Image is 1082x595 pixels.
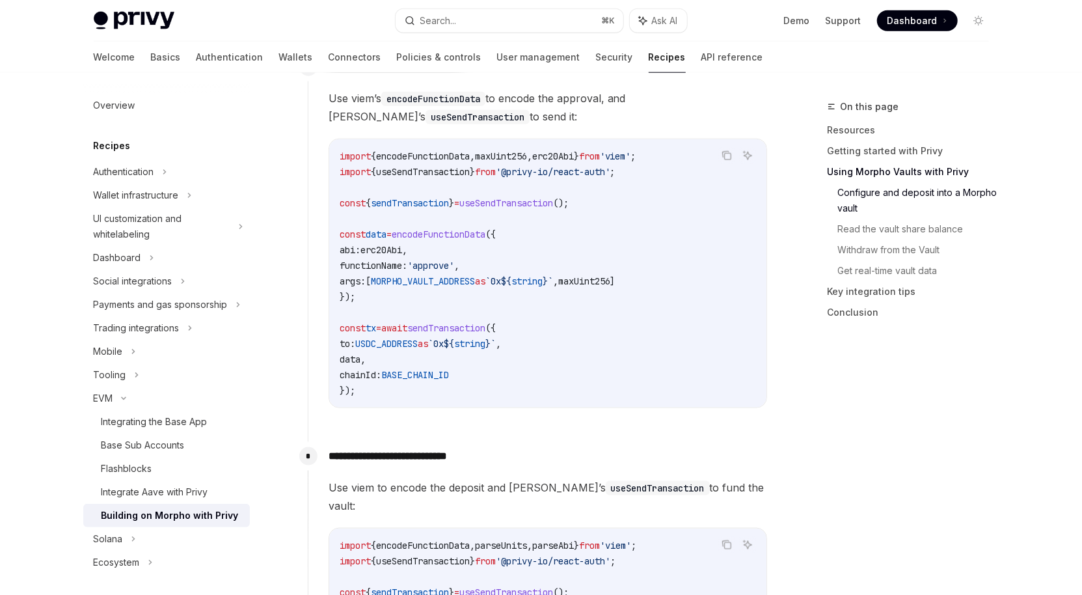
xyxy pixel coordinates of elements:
span: ; [610,555,615,567]
span: 'approve' [407,260,454,271]
a: Integrating the Base App [83,410,250,434]
span: , [470,150,475,162]
a: Support [826,14,861,27]
div: Solana [94,531,123,547]
span: ] [610,275,615,287]
span: string [454,338,485,350]
span: Use viem’s to encode the approval, and [PERSON_NAME]’s to send it: [329,89,767,126]
span: useSendTransaction [376,166,470,178]
a: Policies & controls [397,42,481,73]
span: ({ [485,228,496,240]
span: const [340,228,366,240]
span: data [366,228,386,240]
a: Demo [784,14,810,27]
span: } [574,150,579,162]
span: = [454,197,459,209]
span: from [579,540,600,551]
a: Read the vault share balance [838,219,999,240]
code: useSendTransaction [426,110,530,124]
span: ` [491,338,496,350]
span: useSendTransaction [376,555,470,567]
span: { [371,555,376,567]
span: maxUint256 [475,150,527,162]
span: 'viem' [600,540,631,551]
a: Flashblocks [83,457,250,480]
a: Key integration tips [828,281,999,302]
div: Base Sub Accounts [101,437,185,453]
span: USDC_ADDRESS [355,338,418,350]
span: , [470,540,475,551]
span: encodeFunctionData [392,228,485,240]
div: Ecosystem [94,555,140,570]
span: { [371,166,376,178]
span: , [360,353,366,365]
div: Flashblocks [101,461,152,477]
span: encodeFunctionData [376,150,470,162]
div: UI customization and whitelabeling [94,211,230,242]
a: Configure and deposit into a Morpho vault [838,182,999,219]
span: (); [553,197,569,209]
span: { [371,150,376,162]
span: ${ [501,275,511,287]
span: sendTransaction [407,322,485,334]
div: Integrating the Base App [101,414,208,430]
a: API reference [701,42,763,73]
a: Dashboard [877,10,958,31]
div: Overview [94,98,135,113]
span: const [340,322,366,334]
span: from [579,150,600,162]
span: parseUnits [475,540,527,551]
span: to: [340,338,355,350]
span: import [340,166,371,178]
span: , [553,275,558,287]
a: Integrate Aave with Privy [83,480,250,504]
div: Mobile [94,344,123,359]
span: 'viem' [600,150,631,162]
span: import [340,150,371,162]
span: , [454,260,459,271]
span: { [366,197,371,209]
span: encodeFunctionData [376,540,470,551]
span: , [527,150,532,162]
button: Search...⌘K [396,9,623,33]
span: as [418,338,428,350]
a: Connectors [329,42,381,73]
span: as [475,275,485,287]
span: useSendTransaction [459,197,553,209]
span: ` [548,275,553,287]
span: , [402,244,407,256]
code: encodeFunctionData [381,92,485,106]
span: } [470,166,475,178]
span: data [340,353,360,365]
div: Payments and gas sponsorship [94,297,228,312]
a: Resources [828,120,999,141]
a: Wallets [279,42,313,73]
a: Security [596,42,633,73]
span: } [470,555,475,567]
span: const [340,197,366,209]
span: = [386,228,392,240]
a: Withdraw from the Vault [838,240,999,260]
span: await [381,322,407,334]
div: Authentication [94,164,154,180]
a: Base Sub Accounts [83,434,250,457]
button: Copy the contents from the code block [718,147,735,164]
span: import [340,540,371,551]
span: chainId: [340,369,381,381]
div: Wallet infrastructure [94,187,179,203]
span: tx [366,322,376,334]
span: maxUint256 [558,275,610,287]
span: Ask AI [652,14,678,27]
div: Search... [420,13,457,29]
a: Authentication [196,42,264,73]
div: Tooling [94,367,126,383]
span: sendTransaction [371,197,449,209]
span: functionName: [340,260,407,271]
span: Use viem to encode the deposit and [PERSON_NAME]’s to fund the vault: [329,478,767,515]
div: Social integrations [94,273,172,289]
span: ({ [485,322,496,334]
div: Building on Morpho with Privy [101,508,239,523]
span: string [511,275,543,287]
a: Recipes [649,42,686,73]
span: { [371,540,376,551]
